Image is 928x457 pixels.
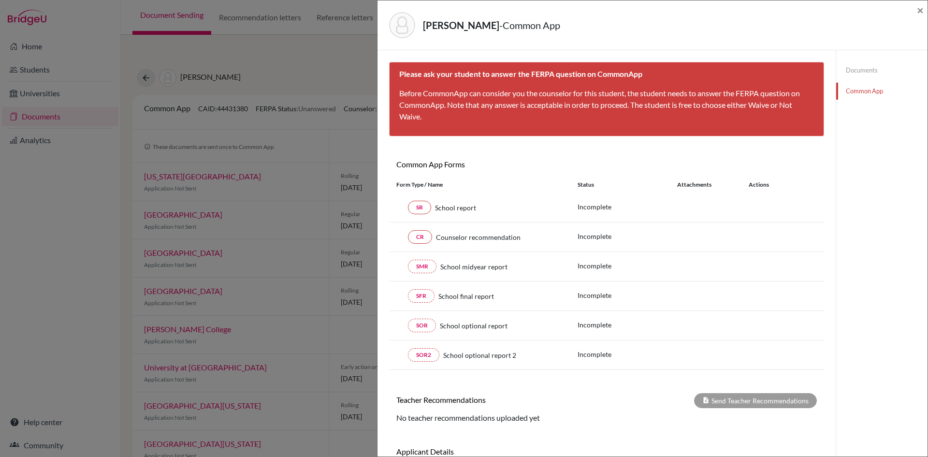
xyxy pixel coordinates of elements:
[438,291,494,301] span: School final report
[917,3,924,17] span: ×
[408,230,432,244] a: CR
[578,261,677,271] p: Incomplete
[408,289,435,303] a: SFR
[836,62,928,79] a: Documents
[694,393,817,408] div: Send Teacher Recommendations
[578,231,677,241] p: Incomplete
[389,395,607,404] h6: Teacher Recommendations
[436,232,521,242] span: Counselor recommendation
[578,290,677,300] p: Incomplete
[408,319,436,332] a: SOR
[737,180,797,189] div: Actions
[389,180,570,189] div: Form Type / Name
[578,320,677,330] p: Incomplete
[396,447,599,456] h6: Applicant Details
[578,349,677,359] p: Incomplete
[443,350,516,360] span: School optional report 2
[423,19,499,31] strong: [PERSON_NAME]
[578,180,677,189] div: Status
[499,19,560,31] span: - Common App
[440,262,507,272] span: School midyear report
[917,4,924,16] button: Close
[389,412,824,424] div: No teacher recommendations uploaded yet
[399,88,814,122] p: Before CommonApp can consider you the counselor for this student, the student needs to answer the...
[677,180,737,189] div: Attachments
[440,321,507,331] span: School optional report
[399,69,642,78] b: Please ask your student to answer the FERPA question on CommonApp
[578,202,677,212] p: Incomplete
[389,160,607,169] h6: Common App Forms
[408,260,436,273] a: SMR
[836,83,928,100] a: Common App
[408,348,439,362] a: SOR2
